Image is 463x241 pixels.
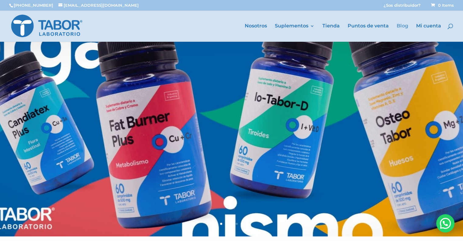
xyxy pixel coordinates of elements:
a: Tienda [322,24,340,42]
span: 0 Items [431,3,454,8]
a: Puntos de venta [348,24,389,42]
a: 5 [241,223,243,225]
div: Hola! Cómo puedo ayudarte? WhatsApp contact [436,214,454,232]
a: Nosotros [245,24,267,42]
a: 2 [225,223,227,225]
a: ¿Sos distribuidor? [384,3,421,10]
a: 0 Items [430,3,454,8]
a: 4 [236,223,238,225]
a: Blog [397,24,408,42]
a: Mi cuenta [416,24,441,42]
a: [PHONE_NUMBER] [14,3,53,8]
a: 3 [230,223,233,225]
a: [EMAIL_ADDRESS][DOMAIN_NAME] [58,3,139,8]
a: 1 [220,223,222,225]
a: Suplementos [275,24,314,42]
img: Laboratorio Tabor [10,13,83,39]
